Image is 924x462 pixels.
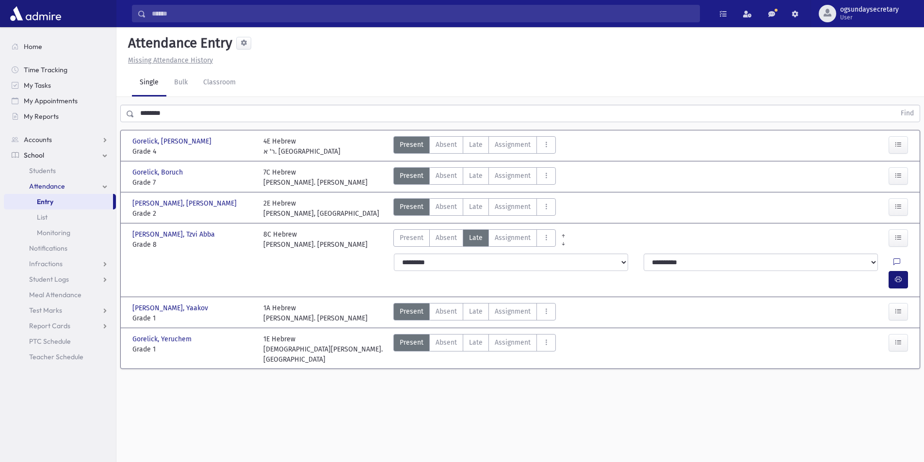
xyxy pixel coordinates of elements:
[29,275,69,284] span: Student Logs
[400,233,423,243] span: Present
[263,167,368,188] div: 7C Hebrew [PERSON_NAME]. [PERSON_NAME]
[4,163,116,178] a: Students
[4,240,116,256] a: Notifications
[24,96,78,105] span: My Appointments
[4,178,116,194] a: Attendance
[393,334,556,365] div: AttTypes
[8,4,64,23] img: AdmirePro
[4,93,116,109] a: My Appointments
[4,271,116,287] a: Student Logs
[469,306,483,317] span: Late
[263,334,385,365] div: 1E Hebrew [DEMOGRAPHIC_DATA][PERSON_NAME]. [GEOGRAPHIC_DATA]
[132,146,254,157] span: Grade 4
[4,256,116,271] a: Infractions
[840,6,899,14] span: ogsundaysecretary
[128,56,213,64] u: Missing Attendance History
[469,202,483,212] span: Late
[495,202,531,212] span: Assignment
[400,306,423,317] span: Present
[495,337,531,348] span: Assignment
[132,69,166,96] a: Single
[4,147,116,163] a: School
[263,229,368,250] div: 8C Hebrew [PERSON_NAME]. [PERSON_NAME]
[4,225,116,240] a: Monitoring
[132,344,254,354] span: Grade 1
[436,233,457,243] span: Absent
[263,303,368,323] div: 1A Hebrew [PERSON_NAME]. [PERSON_NAME]
[29,306,62,315] span: Test Marks
[495,140,531,150] span: Assignment
[4,303,116,318] a: Test Marks
[4,132,116,147] a: Accounts
[263,136,340,157] div: 4E Hebrew ר' א. [GEOGRAPHIC_DATA]
[4,334,116,349] a: PTC Schedule
[436,337,457,348] span: Absent
[24,112,59,121] span: My Reports
[124,35,232,51] h5: Attendance Entry
[195,69,243,96] a: Classroom
[400,171,423,181] span: Present
[29,166,56,175] span: Students
[495,306,531,317] span: Assignment
[4,209,116,225] a: List
[495,233,531,243] span: Assignment
[132,334,194,344] span: Gorelick, Yeruchem
[436,202,457,212] span: Absent
[29,352,83,361] span: Teacher Schedule
[146,5,699,22] input: Search
[132,239,254,250] span: Grade 8
[24,81,51,90] span: My Tasks
[436,171,457,181] span: Absent
[132,229,217,239] span: [PERSON_NAME], Tzvi Abba
[29,244,67,253] span: Notifications
[393,229,556,250] div: AttTypes
[840,14,899,21] span: User
[132,167,185,177] span: Gorelick, Boruch
[37,213,48,222] span: List
[29,182,65,191] span: Attendance
[495,171,531,181] span: Assignment
[4,78,116,93] a: My Tasks
[393,198,556,219] div: AttTypes
[400,202,423,212] span: Present
[124,56,213,64] a: Missing Attendance History
[263,198,379,219] div: 2E Hebrew [PERSON_NAME], [GEOGRAPHIC_DATA]
[29,290,81,299] span: Meal Attendance
[24,135,52,144] span: Accounts
[436,306,457,317] span: Absent
[400,140,423,150] span: Present
[24,65,67,74] span: Time Tracking
[4,349,116,365] a: Teacher Schedule
[29,321,70,330] span: Report Cards
[37,228,70,237] span: Monitoring
[132,313,254,323] span: Grade 1
[4,194,113,209] a: Entry
[4,318,116,334] a: Report Cards
[469,337,483,348] span: Late
[895,105,920,122] button: Find
[469,140,483,150] span: Late
[24,151,44,159] span: School
[166,69,195,96] a: Bulk
[132,208,254,219] span: Grade 2
[393,167,556,188] div: AttTypes
[393,303,556,323] div: AttTypes
[132,177,254,188] span: Grade 7
[393,136,556,157] div: AttTypes
[132,136,213,146] span: Gorelick, [PERSON_NAME]
[4,39,116,54] a: Home
[400,337,423,348] span: Present
[4,109,116,124] a: My Reports
[4,287,116,303] a: Meal Attendance
[132,303,210,313] span: [PERSON_NAME], Yaakov
[29,337,71,346] span: PTC Schedule
[4,62,116,78] a: Time Tracking
[469,171,483,181] span: Late
[29,259,63,268] span: Infractions
[132,198,239,208] span: [PERSON_NAME], [PERSON_NAME]
[37,197,53,206] span: Entry
[436,140,457,150] span: Absent
[24,42,42,51] span: Home
[469,233,483,243] span: Late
